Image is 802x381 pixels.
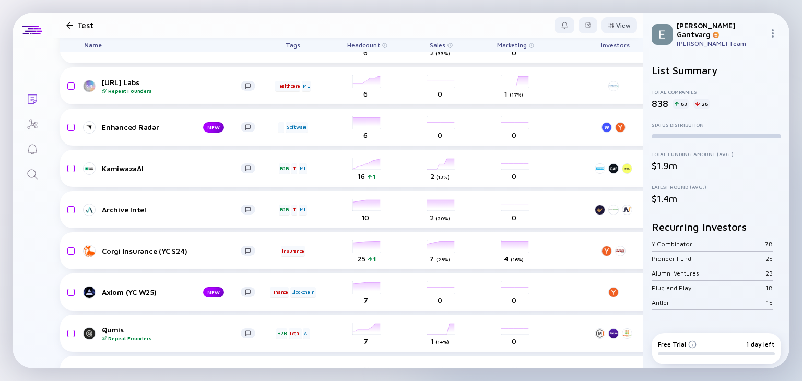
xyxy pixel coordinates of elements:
div: Latest Round (Avg.) [652,184,781,190]
div: 15 [766,299,773,306]
div: Finance [270,287,289,297]
a: Archive Intel [84,204,264,216]
h2: Recurring Investors [652,221,781,233]
span: Sales [430,41,445,49]
div: $1.4m [652,193,781,204]
div: Healthcare [275,81,300,91]
div: Enhanced Radar [102,123,186,132]
div: Plug and Play [652,284,765,292]
div: $1.9m [652,160,781,171]
a: Axiom (YC W25)NEW [84,286,264,299]
div: Total Companies [652,89,781,95]
div: AI [303,328,310,339]
div: Alumni Ventures [652,269,765,277]
a: Investor Map [13,111,52,136]
div: Qumis [102,325,241,341]
div: [PERSON_NAME] Gantvarg [677,21,764,39]
a: Lists [13,86,52,111]
a: QumisRepeat Founders [84,325,264,341]
div: Repeat Founders [102,335,241,341]
div: 18 [765,284,773,292]
div: Insurance [281,246,304,256]
a: [URL] LabsRepeat Founders [84,78,264,94]
div: Name [76,38,264,52]
h2: List Summary [652,64,781,76]
img: Menu [769,29,777,38]
div: 28 [693,99,710,109]
div: B2B [279,205,290,215]
div: IT [291,163,298,174]
button: View [601,17,637,33]
div: Total Funding Amount (Avg.) [652,151,781,157]
div: [URL] Labs [102,78,241,94]
h2: Recurring Tags [652,327,781,339]
div: 838 [652,98,668,109]
div: B2B [279,163,290,174]
div: IT [291,205,298,215]
a: Corgi Insurance (YC S24) [84,245,264,257]
img: Elena Profile Picture [652,24,673,45]
div: Status Distribution [652,122,781,128]
div: 78 [765,240,773,248]
div: Legal [289,328,302,339]
div: ML [299,205,308,215]
a: Reminders [13,136,52,161]
div: Investors [592,38,639,52]
h1: Test [77,20,93,30]
div: Axiom (YC W25) [102,288,186,296]
div: B2B [276,328,287,339]
div: 83 [673,99,689,109]
div: ML [299,163,308,174]
div: Y Combinator [652,240,765,248]
div: Tags [264,38,322,52]
div: Free Trial [658,340,697,348]
div: ML [302,81,311,91]
div: Blockchain [290,287,316,297]
div: Software [286,122,308,133]
a: Enhanced RadarNEW [84,121,264,134]
div: 23 [765,269,773,277]
div: Archive Intel [102,205,241,214]
div: Antler [652,299,766,306]
div: KamiwazaAI [102,164,241,173]
div: 25 [765,255,773,263]
a: KamiwazaAI [84,162,264,175]
span: Headcount [347,41,380,49]
div: 1 day left [746,340,775,348]
div: IT [278,122,285,133]
div: Pioneer Fund [652,255,765,263]
a: Headstart Health [84,368,264,381]
div: [PERSON_NAME] Team [677,40,764,47]
div: Repeat Founders [102,88,241,94]
a: Search [13,161,52,186]
div: Corgi Insurance (YC S24) [102,246,241,255]
span: Marketing [497,41,527,49]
